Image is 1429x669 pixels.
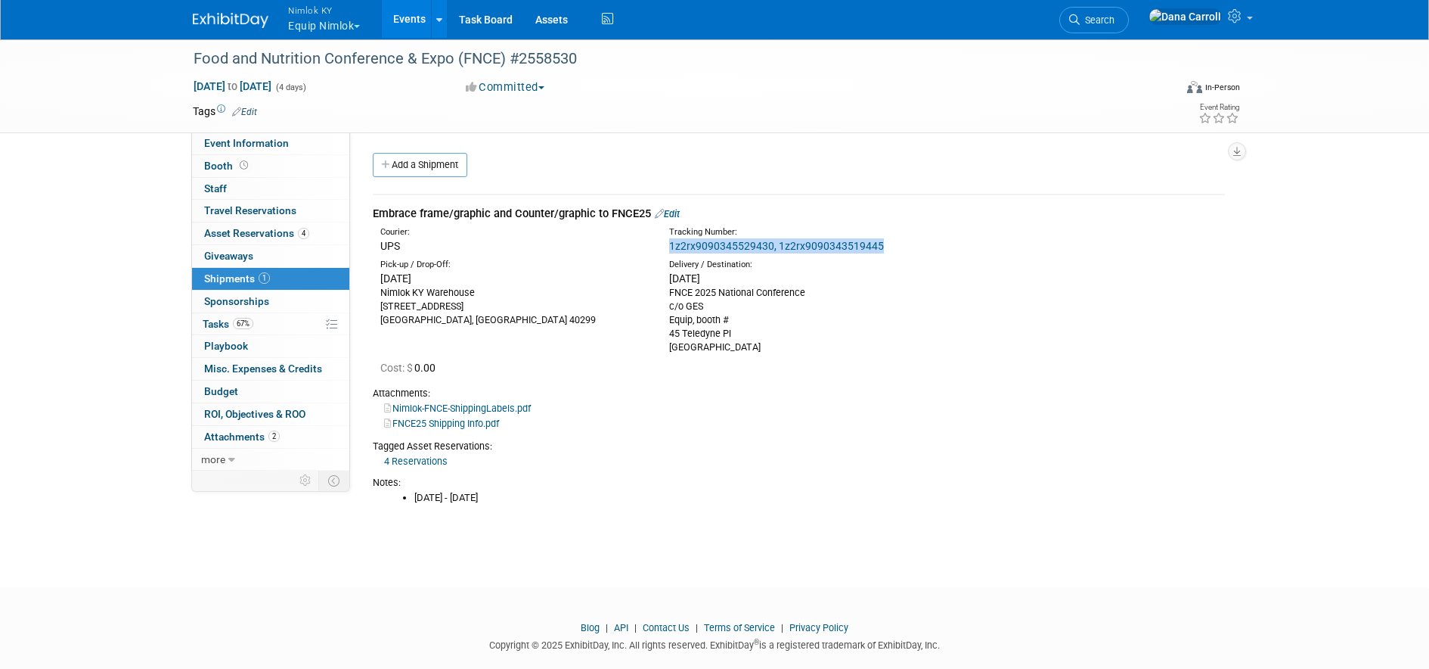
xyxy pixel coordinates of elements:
li: [DATE] - [DATE] [414,491,1225,506]
span: ROI, Objectives & ROO [204,408,305,420]
button: Committed [460,79,550,95]
div: Nimlok KY Warehouse [STREET_ADDRESS] [GEOGRAPHIC_DATA], [GEOGRAPHIC_DATA] 40299 [380,286,646,327]
span: Booth [204,160,251,172]
span: Travel Reservations [204,204,296,216]
a: Sponsorships [192,291,349,313]
div: Embrace frame/graphic and Counter/graphic to FNCE25 [373,206,1225,222]
a: Blog [581,622,600,633]
img: ExhibitDay [193,13,268,28]
a: Contact Us [643,622,690,633]
span: | [631,622,640,633]
a: Budget [192,381,349,403]
div: UPS [380,238,646,254]
span: Playbook [204,340,248,352]
a: Shipments1 [192,268,349,290]
span: 2 [268,431,280,442]
a: Tasks67% [192,313,349,335]
span: | [602,622,612,633]
span: Tasks [203,318,253,330]
sup: ® [754,638,759,646]
div: Delivery / Destination: [669,259,935,271]
div: FNCE 2025 National Conference c/o GES Equip, booth # 45 Teledyne Pl [GEOGRAPHIC_DATA] [669,286,935,354]
img: Format-Inperson.png [1187,81,1202,93]
div: [DATE] [669,271,935,286]
span: to [225,80,240,92]
a: Giveaways [192,245,349,267]
div: Tracking Number: [669,226,1008,238]
a: Nimlok-FNCE-ShippingLabels.pdf [384,403,531,414]
div: In-Person [1204,82,1240,93]
span: Cost: $ [380,362,414,374]
span: 0.00 [380,362,442,374]
a: Misc. Expenses & Credits [192,358,349,380]
a: Terms of Service [704,622,775,633]
div: Event Format [1084,79,1240,101]
span: 1 [259,272,270,284]
img: Dana Carroll [1148,8,1222,25]
span: Giveaways [204,250,253,262]
td: Toggle Event Tabs [319,471,350,490]
a: API [614,622,628,633]
div: Tagged Asset Reservations: [373,440,1225,453]
div: Event Rating [1198,104,1239,111]
a: Privacy Policy [789,622,848,633]
div: [DATE] [380,271,646,286]
a: ROI, Objectives & ROO [192,403,349,425]
span: Attachments [204,431,280,443]
span: | [692,622,702,633]
span: more [201,453,225,465]
a: Event Information [192,132,349,154]
div: Pick-up / Drop-Off: [380,259,646,271]
a: more [192,449,349,471]
span: | [777,622,787,633]
span: (4 days) [274,82,306,92]
a: Booth [192,155,349,177]
div: Notes: [373,476,1225,490]
td: Tags [193,104,257,119]
span: Search [1080,14,1114,26]
span: Booth not reserved yet [237,160,251,171]
a: FNCE25 Shipping Info.pdf [384,418,499,429]
span: [DATE] [DATE] [193,79,272,93]
a: Playbook [192,335,349,357]
span: 67% [233,318,253,329]
a: Travel Reservations [192,200,349,222]
span: 4 [298,228,309,239]
span: Shipments [204,272,270,285]
span: Staff [204,182,227,194]
a: 4 Reservations [384,456,448,467]
span: Misc. Expenses & Credits [204,363,322,375]
div: Courier: [380,226,646,238]
a: Staff [192,178,349,200]
a: Attachments2 [192,426,349,448]
span: Asset Reservations [204,227,309,239]
span: Nimlok KY [288,2,360,18]
a: Edit [232,107,257,117]
a: 1z2rx9090345529430, 1z2rx9090343519445 [669,240,884,252]
a: Edit [655,208,680,219]
a: Add a Shipment [373,153,467,177]
a: Asset Reservations4 [192,222,349,244]
span: Budget [204,385,238,397]
a: Search [1059,7,1129,33]
div: Attachments: [373,387,1225,400]
div: Food and Nutrition Conference & Expo (FNCE) #2558530 [188,45,1151,73]
td: Personalize Event Tab Strip [293,471,319,490]
span: Event Information [204,137,289,149]
span: Sponsorships [204,295,269,307]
